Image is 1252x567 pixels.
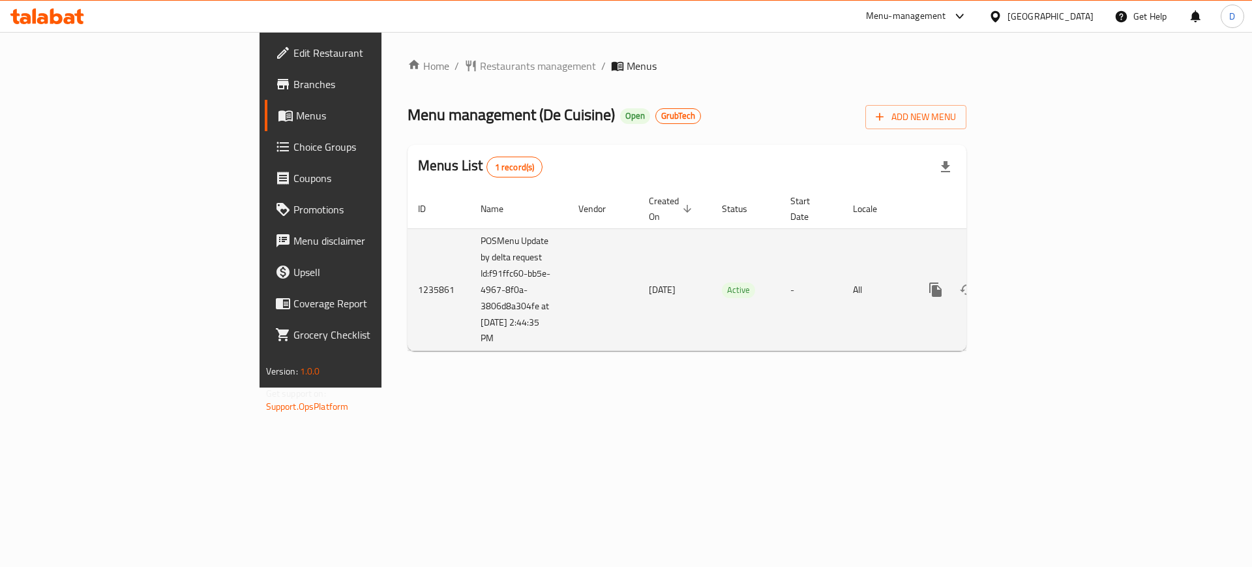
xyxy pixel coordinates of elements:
button: more [920,274,951,305]
a: Branches [265,69,469,100]
span: Vendor [578,201,623,217]
span: Menus [296,108,458,123]
th: Actions [910,189,1056,229]
span: D [1229,9,1235,23]
table: enhanced table [408,189,1056,352]
a: Upsell [265,256,469,288]
span: Coverage Report [293,296,458,311]
td: POSMenu Update by delta request Id:f91ffc60-bb5e-4967-8f0a-3806d8a304fe at [DATE] 2:44:35 PM [470,228,568,351]
a: Menus [265,100,469,131]
span: Restaurants management [480,58,596,74]
button: Change Status [951,274,983,305]
span: Menu management ( De Cuisine ) [408,100,615,129]
span: Start Date [790,193,827,224]
span: Menu disclaimer [293,233,458,249]
a: Grocery Checklist [265,319,469,350]
span: Locale [853,201,894,217]
a: Choice Groups [265,131,469,162]
li: / [601,58,606,74]
span: Upsell [293,264,458,280]
td: - [780,228,842,351]
h2: Menus List [418,156,543,177]
div: Active [722,283,755,298]
span: Choice Groups [293,139,458,155]
span: Promotions [293,202,458,217]
a: Promotions [265,194,469,225]
div: Export file [930,151,961,183]
a: Support.OpsPlatform [266,398,349,415]
span: Coupons [293,170,458,186]
span: GrubTech [656,110,700,121]
span: Grocery Checklist [293,327,458,343]
div: [GEOGRAPHIC_DATA] [1007,9,1094,23]
span: Status [722,201,764,217]
a: Restaurants management [464,58,596,74]
span: Menus [627,58,657,74]
a: Coupons [265,162,469,194]
span: ID [418,201,443,217]
a: Coverage Report [265,288,469,319]
button: Add New Menu [865,105,966,129]
span: Add New Menu [876,109,956,125]
span: Branches [293,76,458,92]
span: Created On [649,193,696,224]
span: [DATE] [649,281,676,298]
span: Get support on: [266,385,326,402]
span: Edit Restaurant [293,45,458,61]
span: Active [722,283,755,298]
span: Open [620,110,650,121]
a: Menu disclaimer [265,225,469,256]
td: All [842,228,910,351]
nav: breadcrumb [408,58,966,74]
div: Total records count [486,157,543,177]
span: 1.0.0 [300,363,320,380]
span: Name [481,201,520,217]
a: Edit Restaurant [265,37,469,69]
div: Menu-management [866,8,946,24]
span: 1 record(s) [487,161,543,174]
div: Open [620,108,650,124]
span: Version: [266,363,298,380]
